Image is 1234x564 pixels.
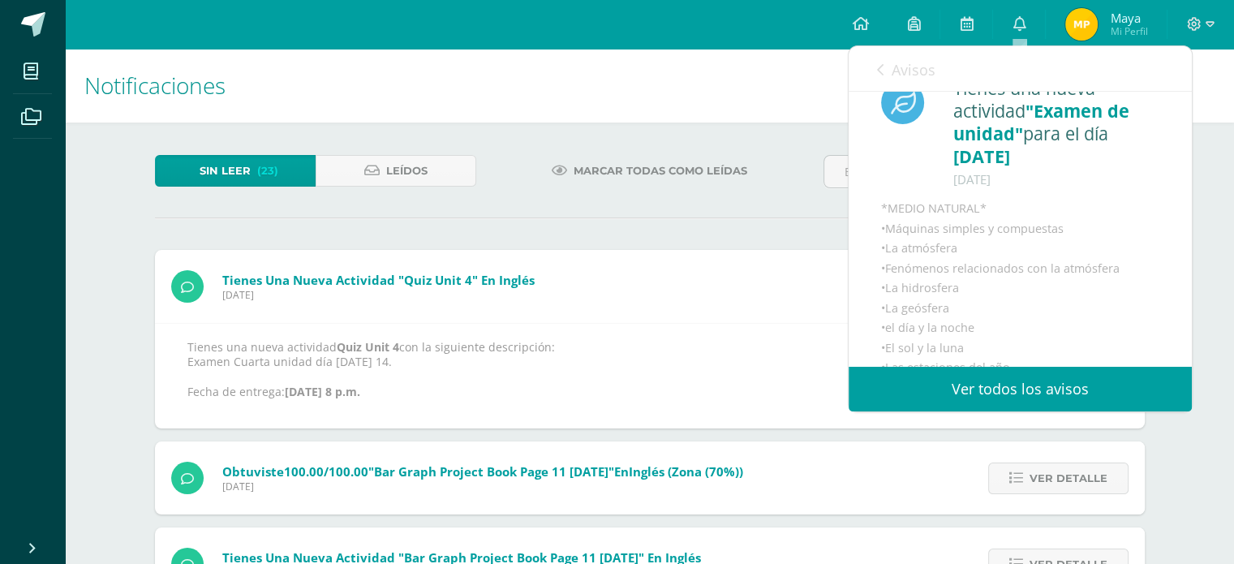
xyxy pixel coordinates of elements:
span: [DATE] [222,480,743,493]
div: Tienes una nueva actividad para el día [953,77,1159,191]
span: Mi Perfil [1110,24,1147,38]
span: Ver detalle [1030,463,1107,493]
div: *MEDIO NATURAL* •Máquinas simples y compuestas •La atmósfera •Fenómenos relacionados con la atmós... [881,199,1159,377]
a: Leídos [316,155,476,187]
input: Busca una notificación aquí [824,156,1144,187]
img: 44b7386e2150bafe6f75c9566b169429.png [1065,8,1098,41]
span: [DATE] [953,144,1010,168]
span: Obtuviste en [222,463,743,480]
span: 100.00/100.00 [284,463,368,480]
a: Ver todos los avisos [849,367,1192,411]
span: Tienes una nueva actividad "Quiz Unit 4" En Inglés [222,272,535,288]
span: Notificaciones [84,70,226,101]
span: (23) [257,156,278,186]
span: Maya [1110,10,1147,26]
div: [DATE] [953,168,1159,191]
span: Inglés (Zona (70%)) [629,463,743,480]
span: Marcar todas como leídas [574,156,747,186]
span: "Examen de unidad" [953,99,1129,145]
a: Sin leer(23) [155,155,316,187]
a: Marcar todas como leídas [531,155,767,187]
span: "Bar Graph Project Book page 11 [DATE]" [368,463,614,480]
span: Sin leer [200,156,251,186]
span: Leídos [386,156,428,186]
span: Avisos [892,60,935,80]
p: Tienes una nueva actividad con la siguiente descripción: Examen Cuarta unidad día [DATE] 14. Fech... [187,340,1112,399]
strong: [DATE] 8 p.m. [285,384,360,399]
strong: Quiz Unit 4 [337,339,399,355]
span: [DATE] [222,288,535,302]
